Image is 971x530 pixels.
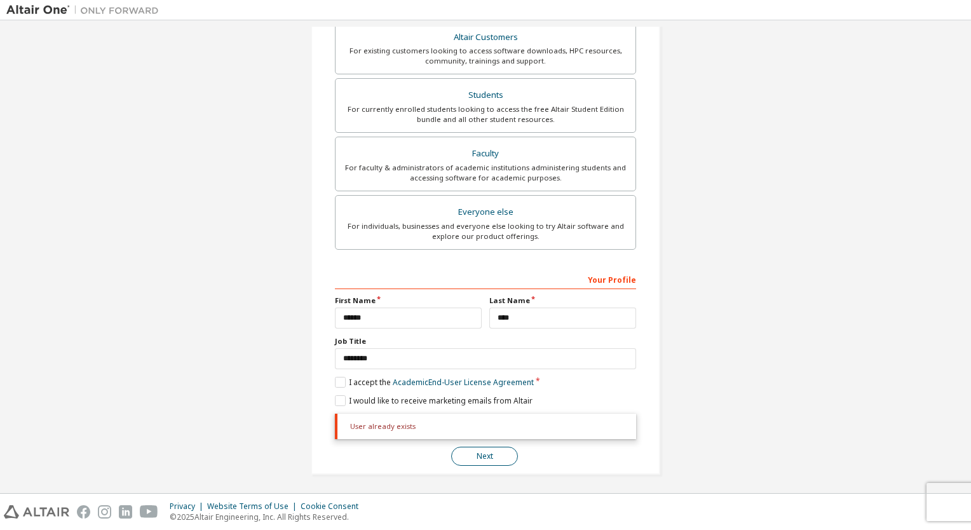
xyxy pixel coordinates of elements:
label: I would like to receive marketing emails from Altair [335,395,533,406]
img: youtube.svg [140,505,158,519]
a: Academic End-User License Agreement [393,377,534,388]
label: Last Name [489,296,636,306]
div: For currently enrolled students looking to access the free Altair Student Edition bundle and all ... [343,104,628,125]
label: Job Title [335,336,636,346]
div: Cookie Consent [301,501,366,512]
img: altair_logo.svg [4,505,69,519]
label: I accept the [335,377,534,388]
img: linkedin.svg [119,505,132,519]
div: Altair Customers [343,29,628,46]
div: Your Profile [335,269,636,289]
div: Website Terms of Use [207,501,301,512]
div: User already exists [335,414,636,439]
div: Students [343,86,628,104]
div: For individuals, businesses and everyone else looking to try Altair software and explore our prod... [343,221,628,241]
img: facebook.svg [77,505,90,519]
div: Faculty [343,145,628,163]
div: For faculty & administrators of academic institutions administering students and accessing softwa... [343,163,628,183]
p: © 2025 Altair Engineering, Inc. All Rights Reserved. [170,512,366,522]
div: For existing customers looking to access software downloads, HPC resources, community, trainings ... [343,46,628,66]
img: instagram.svg [98,505,111,519]
img: Altair One [6,4,165,17]
div: Privacy [170,501,207,512]
div: Everyone else [343,203,628,221]
button: Next [451,447,518,466]
label: First Name [335,296,482,306]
